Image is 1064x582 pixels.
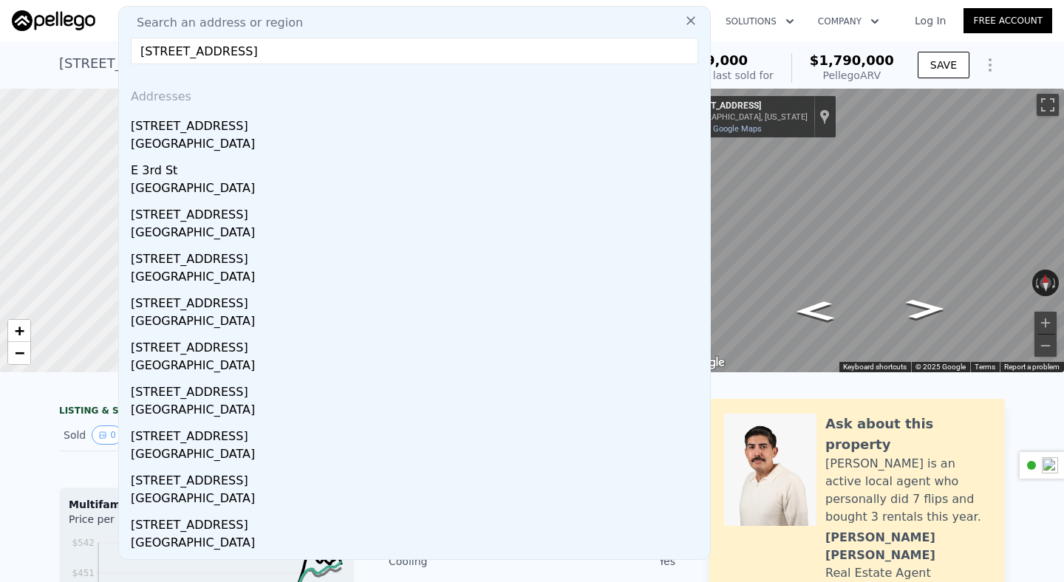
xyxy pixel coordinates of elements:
input: Enter an address, city, region, neighborhood or zip code [131,38,698,64]
span: + [15,321,24,340]
div: [GEOGRAPHIC_DATA], [US_STATE] [682,112,808,122]
span: − [15,343,24,362]
a: Free Account [964,8,1052,33]
div: Map [676,89,1064,372]
button: Keyboard shortcuts [843,362,907,372]
div: Off Market, last sold for [652,68,774,83]
img: Pellego [12,10,95,31]
path: Go West, E 3rd St [779,296,850,326]
div: [STREET_ADDRESS] [131,244,704,268]
div: [STREET_ADDRESS] [131,200,704,224]
tspan: $451 [72,568,95,578]
div: Multifamily Median Sale [69,497,345,512]
div: Price per Square Foot [69,512,207,535]
div: [PERSON_NAME] is an active local agent who personally did 7 flips and bought 3 rentals this year. [825,455,990,526]
span: $1,790,000 [810,52,894,68]
span: Search an address or region [125,14,303,32]
div: Sold [64,425,195,445]
div: Pellego ARV [810,68,894,83]
div: Real Estate Agent [825,564,931,582]
button: Rotate clockwise [1051,270,1060,296]
span: © 2025 Google [915,363,966,371]
button: Zoom in [1034,312,1057,334]
div: Cooling [389,554,532,569]
a: Terms (opens in new tab) [975,363,995,371]
div: LISTING & SALE HISTORY [59,405,355,420]
div: [GEOGRAPHIC_DATA] [131,179,704,200]
div: Addresses [125,76,704,112]
button: View historical data [92,425,123,445]
button: SAVE [918,52,969,78]
a: Zoom in [8,320,30,342]
button: Show Options [975,50,1005,80]
div: [STREET_ADDRESS] [131,466,704,490]
div: [PERSON_NAME] [PERSON_NAME] [825,529,990,564]
tspan: $542 [72,538,95,548]
div: Street View [676,89,1064,372]
a: Show location on map [819,109,830,125]
button: Zoom out [1034,335,1057,357]
a: Log In [897,13,964,28]
button: Company [806,8,891,35]
div: [STREET_ADDRESS] , [GEOGRAPHIC_DATA] , CA 90814 [59,53,413,74]
a: Report a problem [1004,363,1060,371]
span: $639,000 [678,52,748,68]
button: Solutions [714,8,806,35]
div: [GEOGRAPHIC_DATA] [131,357,704,377]
a: Zoom out [8,342,30,364]
div: [STREET_ADDRESS] [131,289,704,312]
div: Ask about this property [825,414,990,455]
div: [STREET_ADDRESS] [131,422,704,445]
div: E 3rd St [131,156,704,179]
path: Go East, E 3rd St [890,295,961,324]
div: Yes [532,554,675,569]
div: [STREET_ADDRESS] [682,100,808,112]
div: [GEOGRAPHIC_DATA] [131,312,704,333]
div: [GEOGRAPHIC_DATA] [131,401,704,422]
a: View on Google Maps [682,124,762,134]
button: Toggle fullscreen view [1037,94,1059,116]
div: [STREET_ADDRESS] [131,377,704,401]
div: [GEOGRAPHIC_DATA] [131,135,704,156]
div: [GEOGRAPHIC_DATA] [131,534,704,555]
div: [STREET_ADDRESS] [131,510,704,534]
div: [GEOGRAPHIC_DATA] [131,268,704,289]
div: [GEOGRAPHIC_DATA] [131,490,704,510]
button: Reset the view [1039,270,1051,297]
div: [GEOGRAPHIC_DATA] [131,224,704,244]
div: [STREET_ADDRESS] [131,112,704,135]
button: Rotate counterclockwise [1032,270,1040,296]
div: [STREET_ADDRESS] [131,333,704,357]
div: [GEOGRAPHIC_DATA] [131,445,704,466]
